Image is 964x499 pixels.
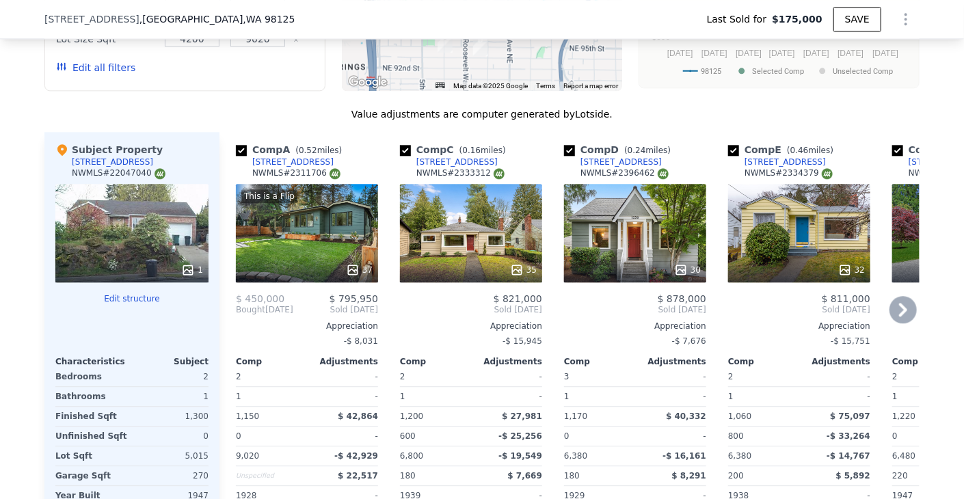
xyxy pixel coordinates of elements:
[338,471,378,481] span: $ 22,517
[310,367,378,386] div: -
[638,367,706,386] div: -
[564,321,706,332] div: Appreciation
[838,48,863,57] text: [DATE]
[438,29,453,53] div: 9420 8th Ave NE
[400,356,471,367] div: Comp
[619,146,676,155] span: ( miles)
[836,471,870,481] span: $ 5,892
[243,14,295,25] span: , WA 98125
[672,336,706,346] span: -$ 7,676
[400,304,542,315] span: Sold [DATE]
[638,387,706,406] div: -
[334,451,378,461] span: -$ 42,929
[416,157,498,167] div: [STREET_ADDRESS]
[55,356,132,367] div: Characteristics
[745,167,833,179] div: NWMLS # 2334379
[330,293,378,304] span: $ 795,950
[536,82,555,90] a: Terms (opens in new tab)
[252,167,340,179] div: NWMLS # 2311706
[400,471,416,481] span: 180
[658,168,669,179] img: NWMLS Logo
[498,431,542,441] span: -$ 25,256
[400,143,511,157] div: Comp C
[462,146,481,155] span: 0.16
[139,12,295,26] span: , [GEOGRAPHIC_DATA]
[628,146,646,155] span: 0.24
[135,367,209,386] div: 2
[510,263,537,277] div: 35
[498,451,542,461] span: -$ 19,549
[502,412,542,421] span: $ 27,981
[580,167,669,179] div: NWMLS # 2396462
[564,157,662,167] a: [STREET_ADDRESS]
[55,387,129,406] div: Bathrooms
[580,157,662,167] div: [STREET_ADDRESS]
[752,66,804,75] text: Selected Comp
[892,471,908,481] span: 220
[72,157,153,167] div: [STREET_ADDRESS]
[252,157,334,167] div: [STREET_ADDRESS]
[745,157,826,167] div: [STREET_ADDRESS]
[236,387,304,406] div: 1
[892,451,915,461] span: 6,480
[822,168,833,179] img: NWMLS Logo
[892,372,898,381] span: 2
[135,466,209,485] div: 270
[494,293,542,304] span: $ 821,000
[474,367,542,386] div: -
[290,146,347,155] span: ( miles)
[436,82,445,88] button: Keyboard shortcuts
[728,143,839,157] div: Comp E
[400,372,405,381] span: 2
[55,143,163,157] div: Subject Property
[345,73,390,91] img: Google
[564,143,676,157] div: Comp D
[892,5,920,33] button: Show Options
[241,189,297,203] div: This is a Flip
[494,168,505,179] img: NWMLS Logo
[564,451,587,461] span: 6,380
[892,412,915,421] span: 1,220
[236,451,259,461] span: 9,020
[293,37,299,42] button: Clear
[728,321,870,332] div: Appreciation
[454,146,511,155] span: ( miles)
[822,293,870,304] span: $ 811,000
[400,321,542,332] div: Appreciation
[473,33,488,56] div: 1042 NE 94th St
[55,407,129,426] div: Finished Sqft
[155,168,165,179] img: NWMLS Logo
[564,372,570,381] span: 3
[310,387,378,406] div: -
[55,427,129,446] div: Unfinished Sqft
[344,336,378,346] span: -$ 8,031
[400,157,498,167] a: [STREET_ADDRESS]
[345,73,390,91] a: Open this area in Google Maps (opens a new window)
[707,12,773,26] span: Last Sold for
[728,304,870,315] span: Sold [DATE]
[564,471,580,481] span: 180
[563,82,618,90] a: Report a map error
[728,157,826,167] a: [STREET_ADDRESS]
[135,407,209,426] div: 1,300
[701,48,727,57] text: [DATE]
[658,293,706,304] span: $ 878,000
[236,304,265,315] span: Bought
[236,321,378,332] div: Appreciation
[781,146,839,155] span: ( miles)
[400,451,423,461] span: 6,800
[802,367,870,386] div: -
[564,387,632,406] div: 1
[827,431,870,441] span: -$ 33,264
[453,82,528,90] span: Map data ©2025 Google
[474,387,542,406] div: -
[667,48,693,57] text: [DATE]
[652,32,671,42] text: $500
[55,293,209,304] button: Edit structure
[892,356,963,367] div: Comp
[564,412,587,421] span: 1,170
[55,446,129,466] div: Lot Sqft
[236,431,241,441] span: 0
[672,471,706,481] span: $ 8,291
[44,107,920,121] div: Value adjustments are computer generated by Lotside .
